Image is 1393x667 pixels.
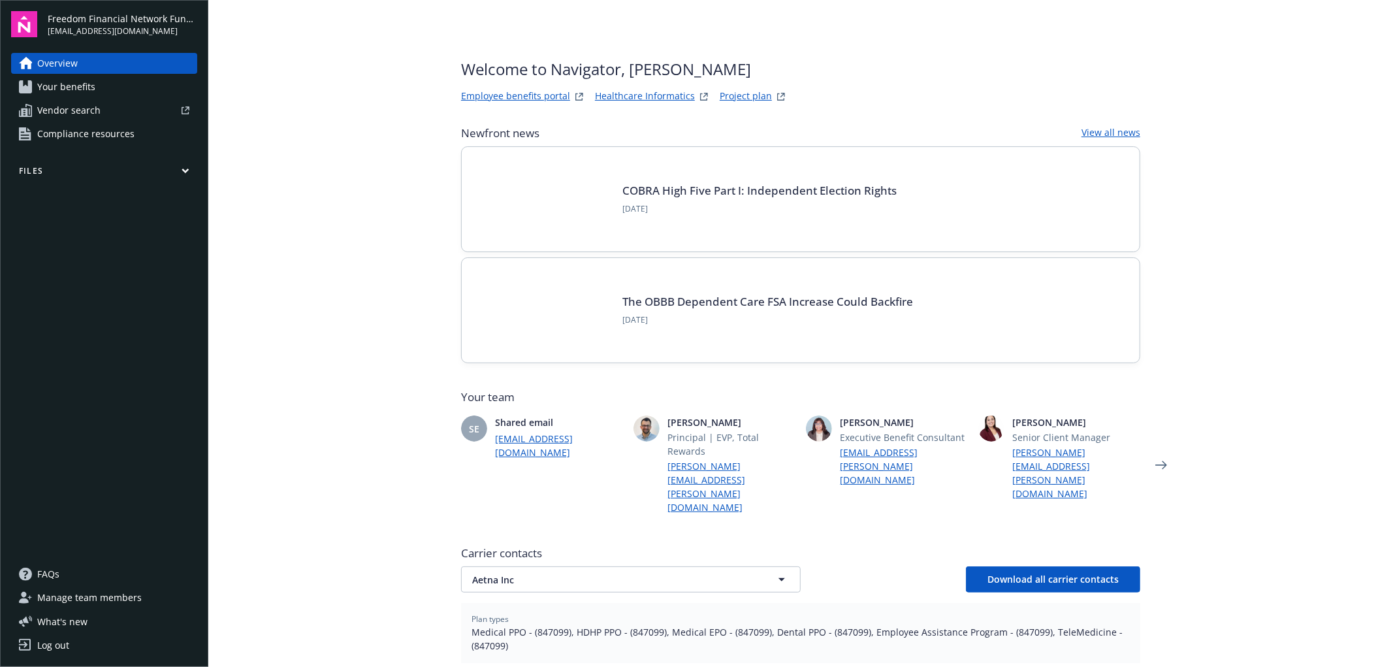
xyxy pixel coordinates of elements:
span: Aetna Inc [472,573,744,587]
span: Vendor search [37,100,101,121]
span: Freedom Financial Network Funding, LLC [48,12,197,25]
a: [EMAIL_ADDRESS][DOMAIN_NAME] [495,432,623,459]
a: Overview [11,53,197,74]
a: [PERSON_NAME][EMAIL_ADDRESS][PERSON_NAME][DOMAIN_NAME] [1012,446,1140,500]
span: Welcome to Navigator , [PERSON_NAME] [461,57,789,81]
span: [PERSON_NAME] [840,415,968,429]
img: BLOG-Card Image - Compliance - OBBB Dep Care FSA - 08-01-25.jpg [483,279,607,342]
a: Project plan [720,89,772,105]
button: Freedom Financial Network Funding, LLC[EMAIL_ADDRESS][DOMAIN_NAME] [48,11,197,37]
span: Download all carrier contacts [987,573,1119,585]
button: Aetna Inc [461,566,801,593]
span: What ' s new [37,615,88,628]
a: The OBBB Dependent Care FSA Increase Could Backfire [622,294,913,309]
div: Log out [37,635,69,656]
span: Your team [461,389,1140,405]
span: Newfront news [461,125,539,141]
span: Shared email [495,415,623,429]
a: COBRA High Five Part I: Independent Election Rights [622,183,897,198]
span: Compliance resources [37,123,135,144]
span: Medical PPO - (847099), HDHP PPO - (847099), Medical EPO - (847099), Dental PPO - (847099), Emplo... [472,625,1130,653]
span: [PERSON_NAME] [667,415,795,429]
span: FAQs [37,564,59,585]
a: View all news [1081,125,1140,141]
span: Principal | EVP, Total Rewards [667,431,795,458]
img: photo [806,415,832,442]
span: [EMAIL_ADDRESS][DOMAIN_NAME] [48,25,197,37]
a: Your benefits [11,76,197,97]
span: [PERSON_NAME] [1012,415,1140,429]
a: [EMAIL_ADDRESS][PERSON_NAME][DOMAIN_NAME] [840,446,968,487]
a: Manage team members [11,587,197,608]
img: navigator-logo.svg [11,11,37,37]
span: [DATE] [622,314,913,326]
span: Plan types [472,613,1130,625]
img: BLOG-Card Image - Compliance - COBRA High Five Pt 1 07-18-25.jpg [483,168,607,231]
a: projectPlanWebsite [773,89,789,105]
span: Overview [37,53,78,74]
button: What's new [11,615,108,628]
a: Next [1151,455,1172,476]
span: Senior Client Manager [1012,431,1140,444]
a: striveWebsite [571,89,587,105]
a: [PERSON_NAME][EMAIL_ADDRESS][PERSON_NAME][DOMAIN_NAME] [667,459,795,514]
span: Your benefits [37,76,95,97]
a: Compliance resources [11,123,197,144]
img: photo [978,415,1004,442]
a: springbukWebsite [696,89,712,105]
a: FAQs [11,564,197,585]
span: SE [469,422,479,436]
span: Manage team members [37,587,142,608]
a: Vendor search [11,100,197,121]
span: Executive Benefit Consultant [840,431,968,444]
span: [DATE] [622,203,897,215]
a: Healthcare Informatics [595,89,695,105]
button: Download all carrier contacts [966,566,1140,593]
img: photo [633,415,660,442]
span: Carrier contacts [461,545,1140,561]
button: Files [11,165,197,182]
a: Employee benefits portal [461,89,570,105]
